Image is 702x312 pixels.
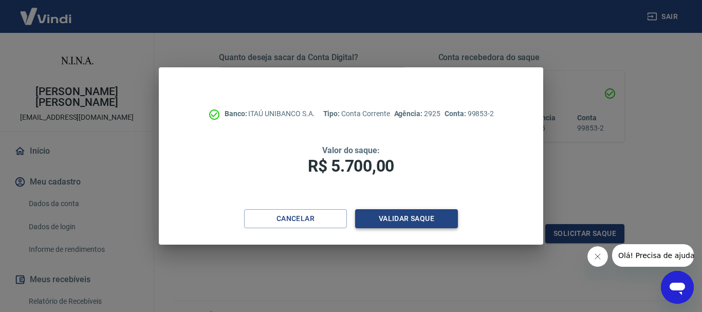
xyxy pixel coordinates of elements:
iframe: Mensagem da empresa [612,244,694,267]
span: R$ 5.700,00 [308,156,394,176]
iframe: Fechar mensagem [587,246,608,267]
span: Valor do saque: [322,145,380,155]
button: Validar saque [355,209,458,228]
iframe: Botão para abrir a janela de mensagens [661,271,694,304]
p: 2925 [394,108,440,119]
span: Agência: [394,109,424,118]
span: Conta: [445,109,468,118]
span: Banco: [225,109,249,118]
p: Conta Corrente [323,108,390,119]
p: 99853-2 [445,108,494,119]
p: ITAÚ UNIBANCO S.A. [225,108,315,119]
button: Cancelar [244,209,347,228]
span: Olá! Precisa de ajuda? [6,7,86,15]
span: Tipo: [323,109,342,118]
